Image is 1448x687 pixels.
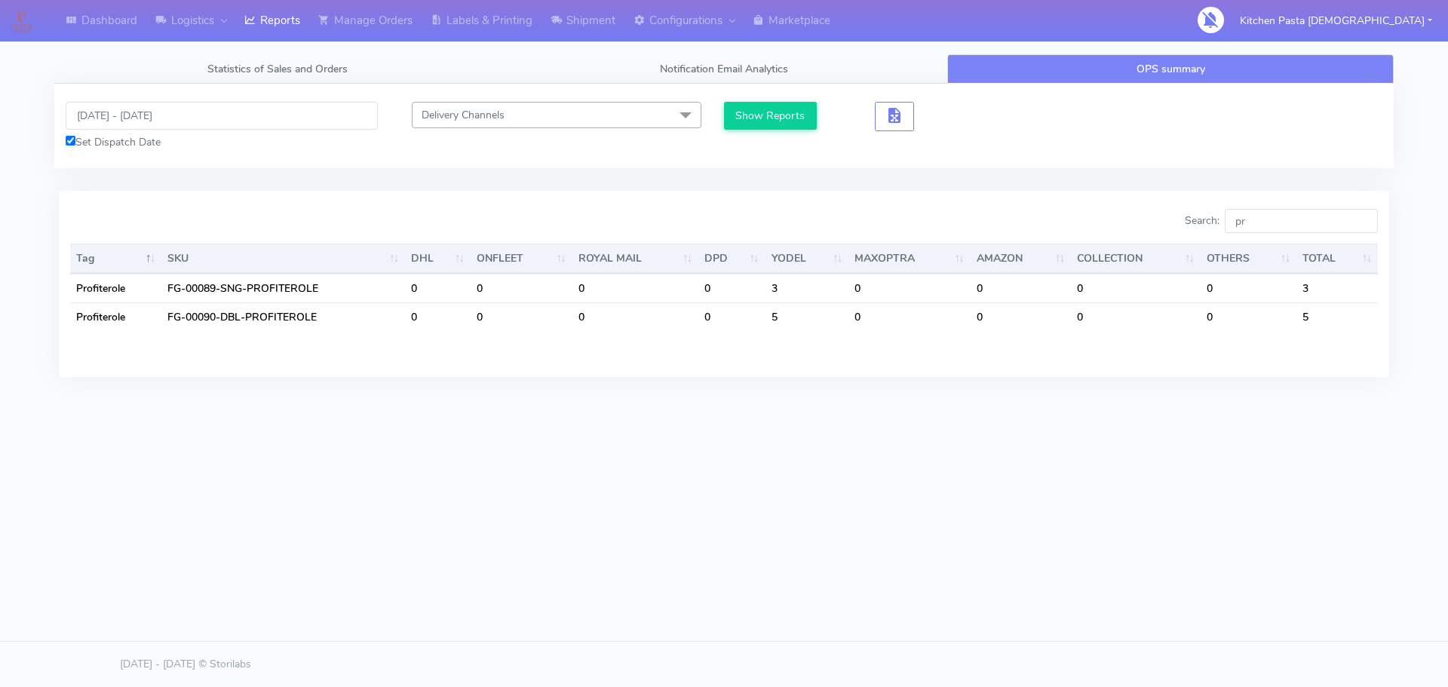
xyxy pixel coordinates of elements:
[405,302,471,331] td: 0
[971,244,1071,274] th: AMAZON : activate to sort column ascending
[54,54,1394,84] ul: Tabs
[66,134,378,150] div: Set Dispatch Date
[1185,209,1378,233] label: Search:
[1296,302,1378,331] td: 5
[660,62,788,76] span: Notification Email Analytics
[848,274,971,302] td: 0
[848,302,971,331] td: 0
[1201,302,1296,331] td: 0
[765,302,849,331] td: 5
[66,102,378,130] input: Pick the Daterange
[698,274,765,302] td: 0
[698,244,765,274] th: DPD : activate to sort column ascending
[765,274,849,302] td: 3
[765,244,849,274] th: YODEL : activate to sort column ascending
[471,274,572,302] td: 0
[471,244,572,274] th: ONFLEET : activate to sort column ascending
[971,274,1071,302] td: 0
[1225,209,1378,233] input: Search:
[724,102,817,130] button: Show Reports
[1296,244,1378,274] th: TOTAL : activate to sort column ascending
[161,244,405,274] th: SKU: activate to sort column ascending
[1296,274,1378,302] td: 3
[207,62,348,76] span: Statistics of Sales and Orders
[405,274,471,302] td: 0
[848,244,971,274] th: MAXOPTRA : activate to sort column ascending
[1201,244,1296,274] th: OTHERS : activate to sort column ascending
[1137,62,1205,76] span: OPS summary
[1201,274,1296,302] td: 0
[161,274,405,302] td: FG-00089-SNG-PROFITEROLE
[70,274,161,302] td: Profiterole
[70,244,161,274] th: Tag: activate to sort column descending
[422,108,505,122] span: Delivery Channels
[1071,244,1201,274] th: COLLECTION : activate to sort column ascending
[1071,302,1201,331] td: 0
[1229,5,1443,36] button: Kitchen Pasta [DEMOGRAPHIC_DATA]
[698,302,765,331] td: 0
[572,302,699,331] td: 0
[572,274,699,302] td: 0
[161,302,405,331] td: FG-00090-DBL-PROFITEROLE
[70,302,161,331] td: Profiterole
[1071,274,1201,302] td: 0
[971,302,1071,331] td: 0
[572,244,699,274] th: ROYAL MAIL : activate to sort column ascending
[405,244,471,274] th: DHL : activate to sort column ascending
[471,302,572,331] td: 0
